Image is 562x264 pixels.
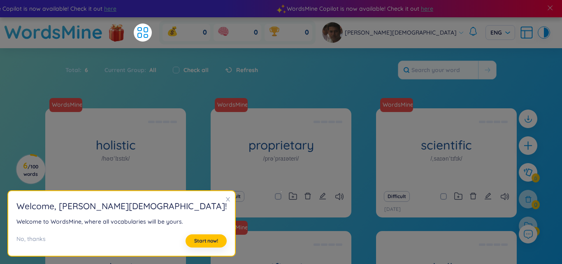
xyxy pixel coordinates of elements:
[305,28,309,37] span: 0
[81,65,88,75] span: 6
[484,191,492,202] button: edit
[469,192,477,200] span: delete
[304,191,311,202] button: delete
[322,22,345,43] a: avatar
[380,98,416,112] a: WordsMine
[65,61,96,79] div: Total :
[21,162,40,177] h3: 6
[45,138,186,152] h1: holistic
[384,206,401,213] p: [DATE]
[203,28,207,37] span: 0
[376,138,517,152] h1: scientific
[49,100,83,109] a: WordsMine
[183,65,209,75] label: Check all
[319,192,326,200] span: edit
[263,154,299,163] h1: /prəˈpraɪəteri/
[322,22,343,43] img: avatar
[490,28,510,37] span: ENG
[469,191,477,202] button: delete
[345,28,457,37] span: [PERSON_NAME][DEMOGRAPHIC_DATA]
[23,164,38,177] span: / 100 words
[211,138,351,152] h1: proprietary
[16,217,227,226] div: Welcome to WordsMine, where all vocabularies will be yours.
[523,140,533,151] span: plus
[430,154,462,163] h1: /ˌsaɪənˈtɪfɪk/
[379,100,414,109] a: WordsMine
[186,234,227,248] button: Start now!
[104,4,116,13] span: here
[16,199,227,213] h2: Welcome , [PERSON_NAME][DEMOGRAPHIC_DATA] !
[484,192,492,200] span: edit
[215,98,251,112] a: WordsMine
[254,28,258,37] span: 0
[108,20,125,44] img: flashSalesIcon.a7f4f837.png
[214,100,248,109] a: WordsMine
[225,196,231,202] span: close
[194,238,218,244] span: Start now!
[420,4,433,13] span: here
[49,98,86,112] a: WordsMine
[319,191,326,202] button: edit
[304,192,311,200] span: delete
[102,154,130,163] h1: /həʊˈlɪstɪk/
[384,191,410,202] button: Difficult
[16,234,46,248] div: No, thanks
[4,17,103,47] a: WordsMine
[146,66,156,74] span: All
[236,65,258,75] span: Refresh
[96,61,165,79] div: Current Group :
[398,61,478,79] input: Search your word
